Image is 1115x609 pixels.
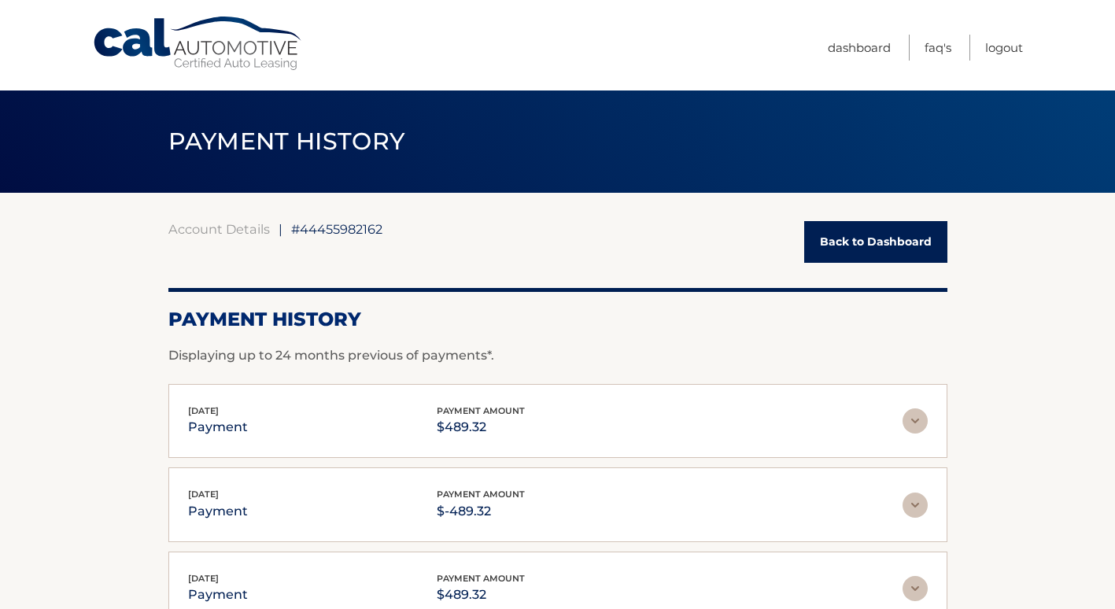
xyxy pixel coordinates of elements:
a: Account Details [168,221,270,237]
img: accordion-rest.svg [903,576,928,601]
p: payment [188,584,248,606]
p: $-489.32 [437,500,525,522]
p: payment [188,416,248,438]
a: Cal Automotive [92,16,305,72]
a: FAQ's [925,35,951,61]
p: payment [188,500,248,522]
span: [DATE] [188,405,219,416]
a: Logout [985,35,1023,61]
span: #44455982162 [291,221,382,237]
p: Displaying up to 24 months previous of payments*. [168,346,947,365]
img: accordion-rest.svg [903,493,928,518]
span: PAYMENT HISTORY [168,127,405,156]
span: payment amount [437,573,525,584]
span: | [279,221,282,237]
a: Dashboard [828,35,891,61]
h2: Payment History [168,308,947,331]
span: payment amount [437,405,525,416]
span: [DATE] [188,573,219,584]
p: $489.32 [437,584,525,606]
p: $489.32 [437,416,525,438]
a: Back to Dashboard [804,221,947,263]
span: [DATE] [188,489,219,500]
img: accordion-rest.svg [903,408,928,434]
span: payment amount [437,489,525,500]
